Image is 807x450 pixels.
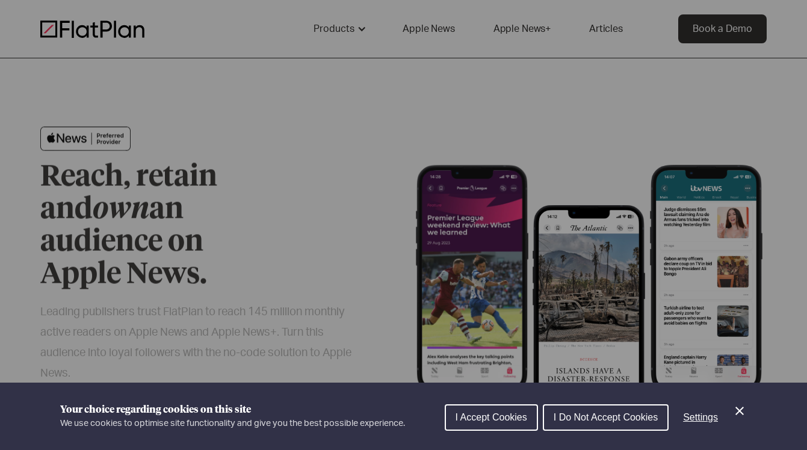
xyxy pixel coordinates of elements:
[673,405,728,430] button: Settings
[543,404,669,431] button: I Do Not Accept Cookies
[445,404,538,431] button: I Accept Cookies
[60,417,405,430] p: We use cookies to optimise site functionality and give you the best possible experience.
[60,402,405,417] h1: Your choice regarding cookies on this site
[554,412,658,422] span: I Do Not Accept Cookies
[456,412,527,422] span: I Accept Cookies
[683,412,718,422] span: Settings
[732,404,747,418] button: Close Cookie Control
